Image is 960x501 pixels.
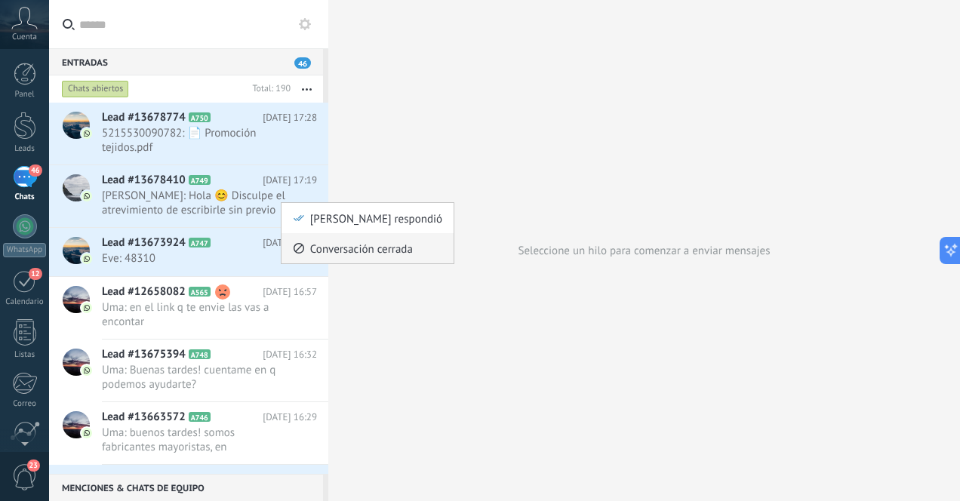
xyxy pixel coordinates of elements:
[3,350,47,360] div: Listas
[29,268,42,280] span: 12
[27,460,40,472] span: 23
[12,32,37,42] span: Cuenta
[3,399,47,409] div: Correo
[3,144,47,154] div: Leads
[3,90,47,100] div: Panel
[3,192,47,202] div: Chats
[3,243,46,257] div: WhatsApp
[310,233,413,263] span: Conversación cerrada
[3,297,47,307] div: Calendario
[29,164,42,177] span: 46
[310,203,442,233] span: [PERSON_NAME] respondió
